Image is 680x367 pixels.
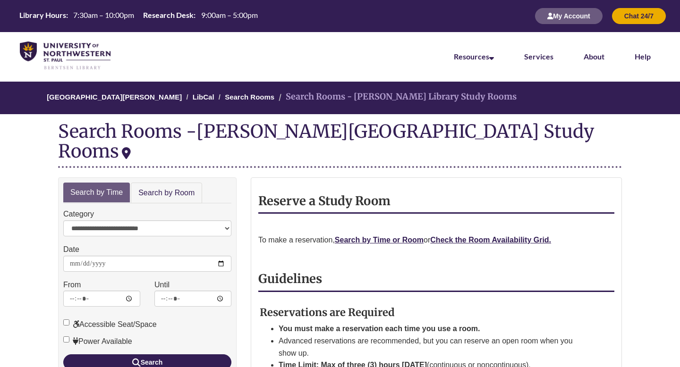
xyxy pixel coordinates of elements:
[524,52,553,61] a: Services
[47,93,182,101] a: [GEOGRAPHIC_DATA][PERSON_NAME]
[58,121,622,167] div: Search Rooms -
[63,183,130,203] a: Search by Time
[16,10,261,22] a: Hours Today
[63,336,69,342] input: Power Available
[535,8,603,24] button: My Account
[131,183,202,204] a: Search by Room
[258,271,322,286] strong: Guidelines
[16,10,261,21] table: Hours Today
[20,42,110,70] img: UNWSP Library Logo
[16,10,69,20] th: Library Hours:
[535,12,603,20] a: My Account
[258,234,614,246] p: To make a reservation, or
[430,236,551,244] a: Check the Room Availability Grid.
[225,93,274,101] a: Search Rooms
[584,52,604,61] a: About
[258,193,391,209] strong: Reserve a Study Room
[454,52,494,61] a: Resources
[63,318,157,331] label: Accessible Seat/Space
[63,319,69,325] input: Accessible Seat/Space
[58,82,622,114] nav: Breadcrumb
[63,335,132,348] label: Power Available
[73,10,134,19] span: 7:30am – 10:00pm
[279,325,480,333] strong: You must make a reservation each time you use a room.
[193,93,214,101] a: LibCal
[260,306,395,319] strong: Reservations are Required
[58,120,594,162] div: [PERSON_NAME][GEOGRAPHIC_DATA] Study Rooms
[139,10,197,20] th: Research Desk:
[63,243,79,256] label: Date
[63,208,94,220] label: Category
[154,279,170,291] label: Until
[201,10,258,19] span: 9:00am – 5:00pm
[612,8,666,24] button: Chat 24/7
[335,236,424,244] a: Search by Time or Room
[612,12,666,20] a: Chat 24/7
[63,279,81,291] label: From
[635,52,651,61] a: Help
[276,90,517,104] li: Search Rooms - [PERSON_NAME] Library Study Rooms
[279,335,592,359] li: Advanced reservations are recommended, but you can reserve an open room when you show up.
